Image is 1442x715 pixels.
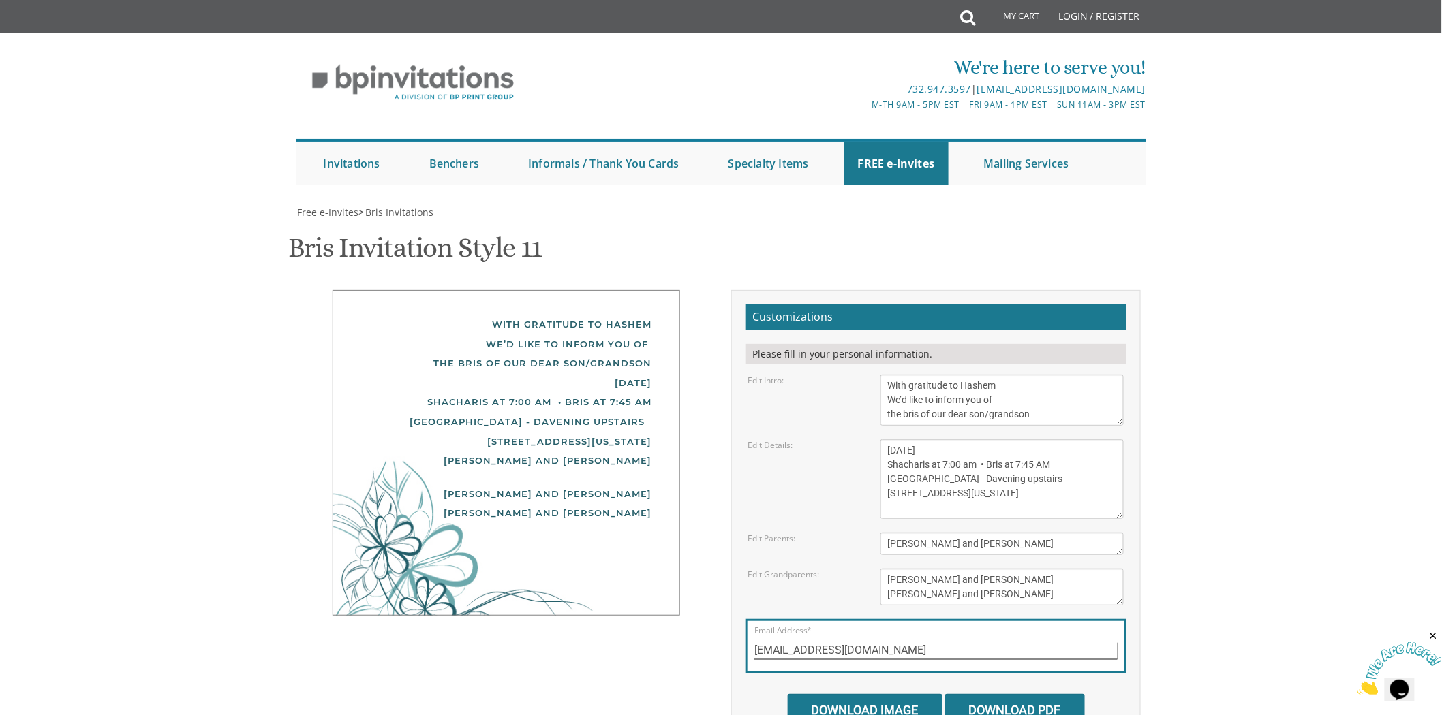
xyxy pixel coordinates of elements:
[880,375,1124,426] textarea: With gratitude to Hashem We’d like to inform you of the bris of our dear son/grandson
[359,206,434,219] span: >
[748,533,796,544] label: Edit Parents:
[880,439,1124,519] textarea: [DATE] Shacharis at 7:00 am • Bris at 7:45 AM [GEOGRAPHIC_DATA][PERSON_NAME] [STREET_ADDRESS][US_...
[360,451,652,471] div: [PERSON_NAME] and [PERSON_NAME]
[907,82,971,95] a: 732.947.3597
[298,206,359,219] span: Free e-Invites
[748,439,793,451] label: Edit Details:
[360,315,652,373] div: With gratitude to Hashem We’d like to inform you of the bris of our dear son/grandson
[580,81,1146,97] div: |
[296,206,359,219] a: Free e-Invites
[746,304,1126,330] h2: Customizations
[748,375,784,386] label: Edit Intro:
[1357,630,1442,695] iframe: chat widget
[746,344,1126,364] div: Please fill in your personal information.
[974,1,1049,35] a: My Cart
[296,54,530,111] img: BP Invitation Loft
[754,624,812,636] label: Email Address*
[970,142,1083,185] a: Mailing Services
[580,97,1146,112] div: M-Th 9am - 5pm EST | Fri 9am - 1pm EST | Sun 11am - 3pm EST
[880,569,1124,605] textarea: [PERSON_NAME] and [PERSON_NAME] [PERSON_NAME] and [PERSON_NAME]
[365,206,434,219] a: Bris Invitations
[416,142,493,185] a: Benchers
[844,142,949,185] a: FREE e-Invites
[580,54,1146,81] div: We're here to serve you!
[366,206,434,219] span: Bris Invitations
[515,142,692,185] a: Informals / Thank You Cards
[360,484,652,523] div: [PERSON_NAME] and [PERSON_NAME] [PERSON_NAME] and [PERSON_NAME]
[715,142,823,185] a: Specialty Items
[880,533,1124,555] textarea: [PERSON_NAME] and [PERSON_NAME]
[310,142,394,185] a: Invitations
[748,569,820,580] label: Edit Grandparents:
[977,82,1146,95] a: [EMAIL_ADDRESS][DOMAIN_NAME]
[360,373,652,451] div: [DATE] Shacharis at 7:00 am • Bris at 7:45 AM [GEOGRAPHIC_DATA] - Davening upstairs [STREET_ADDRE...
[288,233,542,273] h1: Bris Invitation Style 11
